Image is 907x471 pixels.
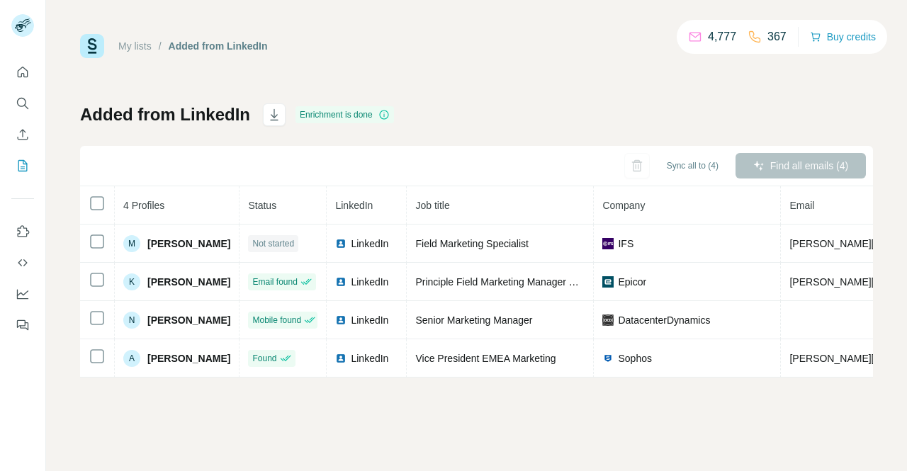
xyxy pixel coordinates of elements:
button: Use Surfe API [11,250,34,276]
div: K [123,273,140,290]
div: Added from LinkedIn [169,39,268,53]
img: LinkedIn logo [335,238,347,249]
span: Not started [252,237,294,250]
span: Senior Marketing Manager [415,314,532,326]
span: [PERSON_NAME] [147,237,230,251]
span: Field Marketing Specialist [415,238,529,249]
span: Job title [415,200,449,211]
button: Quick start [11,59,34,85]
button: Feedback [11,312,34,338]
span: [PERSON_NAME] [147,275,230,289]
div: N [123,312,140,329]
a: My lists [118,40,152,52]
span: LinkedIn [351,313,388,327]
span: [PERSON_NAME] [147,313,230,327]
span: IFS [618,237,633,251]
img: LinkedIn logo [335,353,347,364]
div: Enrichment is done [295,106,394,123]
span: LinkedIn [351,237,388,251]
span: Epicor [618,275,646,289]
span: Email found [252,276,297,288]
img: company-logo [602,238,614,249]
span: LinkedIn [351,275,388,289]
div: A [123,350,140,367]
span: Principle Field Marketing Manager UKI [415,276,585,288]
span: [PERSON_NAME] [147,351,230,365]
img: company-logo [602,276,614,288]
li: / [159,39,162,53]
span: Sophos [618,351,651,365]
h1: Added from LinkedIn [80,103,250,126]
span: Found [252,352,276,365]
button: Dashboard [11,281,34,307]
button: Enrich CSV [11,122,34,147]
span: Status [248,200,276,211]
img: company-logo [602,353,614,364]
span: Mobile found [252,314,301,327]
span: 4 Profiles [123,200,164,211]
span: LinkedIn [351,351,388,365]
img: Surfe Logo [80,34,104,58]
span: Sync all to (4) [667,159,719,172]
button: Search [11,91,34,116]
button: My lists [11,153,34,178]
span: Company [602,200,645,211]
p: 4,777 [708,28,736,45]
img: LinkedIn logo [335,314,347,326]
span: Vice President EMEA Marketing [415,353,556,364]
span: DatacenterDynamics [618,313,710,327]
p: 367 [767,28,787,45]
button: Buy credits [810,27,876,47]
div: M [123,235,140,252]
button: Use Surfe on LinkedIn [11,219,34,244]
span: LinkedIn [335,200,373,211]
span: Email [789,200,814,211]
img: company-logo [602,314,614,326]
img: LinkedIn logo [335,276,347,288]
button: Sync all to (4) [657,155,728,176]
